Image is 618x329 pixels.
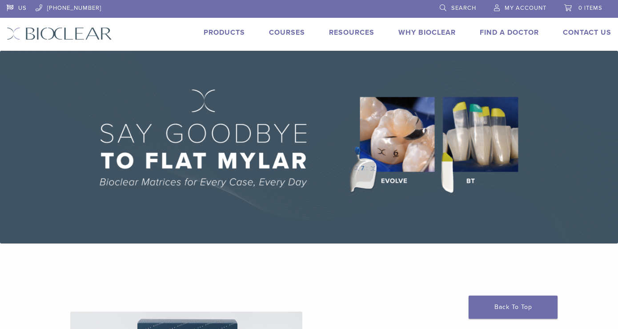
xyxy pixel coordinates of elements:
[578,4,602,12] span: 0 items
[269,28,305,37] a: Courses
[469,296,558,319] a: Back To Top
[204,28,245,37] a: Products
[7,27,112,40] img: Bioclear
[505,4,546,12] span: My Account
[329,28,374,37] a: Resources
[398,28,456,37] a: Why Bioclear
[563,28,611,37] a: Contact Us
[451,4,476,12] span: Search
[480,28,539,37] a: Find A Doctor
